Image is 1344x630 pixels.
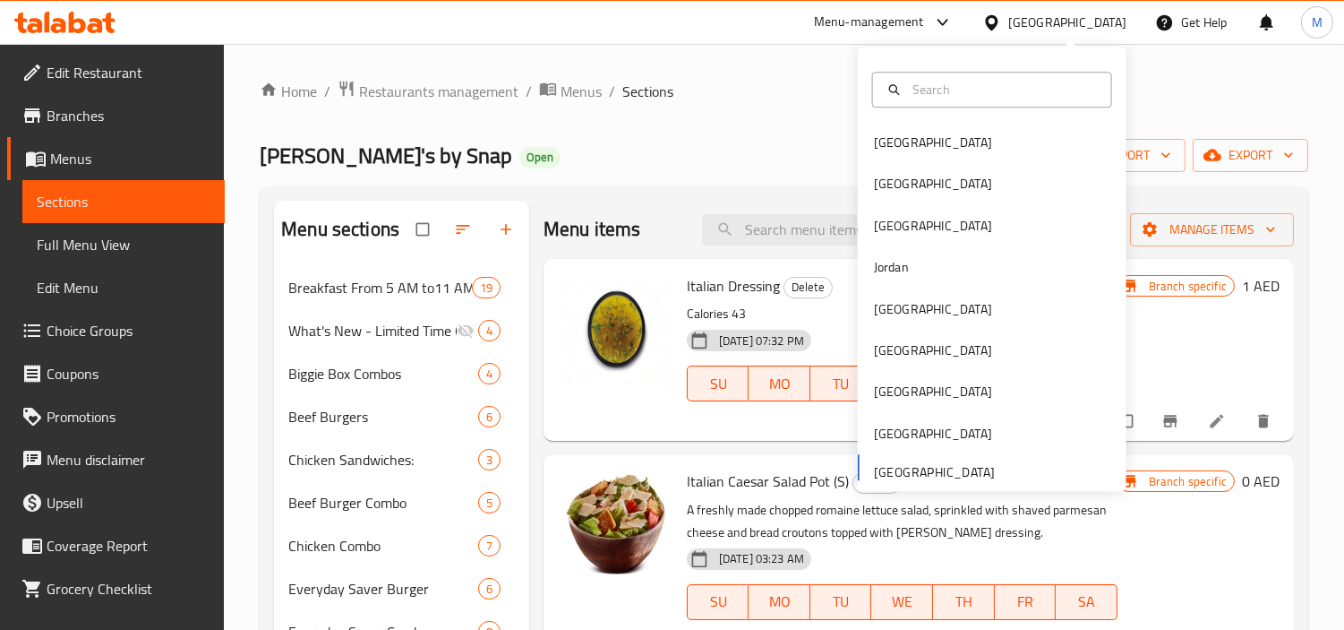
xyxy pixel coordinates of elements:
a: Home [260,81,317,102]
span: [DATE] 03:23 AM [712,550,811,567]
button: Add section [486,210,529,249]
span: What's New - Limited Time Only [288,320,457,341]
span: Menu disclaimer [47,449,210,470]
button: Branch-specific-item [1151,401,1194,441]
img: Italian Caesar Salad Pot (S) [558,469,672,583]
input: Search [905,80,1100,99]
div: [GEOGRAPHIC_DATA] [874,175,992,194]
div: items [478,449,501,470]
h2: Menu items [544,216,641,243]
a: Coupons [7,352,225,395]
input: search [702,214,913,246]
button: MO [749,366,810,401]
button: SU [687,584,749,620]
div: What's New - Limited Time Only4 [274,309,529,352]
button: WE [871,584,933,620]
span: TH [940,589,988,615]
button: SU [687,366,749,401]
span: Beef Burgers [288,406,478,427]
div: [GEOGRAPHIC_DATA] [874,216,992,236]
a: Coverage Report [7,524,225,567]
span: TU [818,371,865,397]
span: TU [818,589,865,615]
h6: 0 AED [1242,469,1280,494]
a: Restaurants management [338,80,518,103]
div: Jordan [874,257,909,277]
button: TU [810,366,872,401]
li: / [324,81,330,102]
button: SA [1056,584,1117,620]
span: Beef Burger Combo [288,492,478,513]
span: Sections [37,191,210,212]
span: Biggie Box Combos [288,363,478,384]
a: Upsell [7,481,225,524]
span: Menus [561,81,602,102]
span: Branches [47,105,210,126]
span: MO [756,589,803,615]
a: Full Menu View [22,223,225,266]
span: export [1207,144,1294,167]
span: Breakfast From 5 AM to11 AM [288,277,471,298]
div: [GEOGRAPHIC_DATA] [874,424,992,444]
span: Restaurants management [359,81,518,102]
a: Choice Groups [7,309,225,352]
button: delete [1244,401,1287,441]
span: WE [878,589,926,615]
span: Delete [853,473,901,494]
span: Manage items [1144,219,1280,241]
p: Calories 43 [687,303,1117,325]
a: Menu disclaimer [7,438,225,481]
p: A freshly made chopped romaine lettuce salad, sprinkled with shaved parmesan cheese and bread cro... [687,499,1117,544]
div: Menu-management [814,12,924,33]
button: TU [810,584,872,620]
a: Edit Restaurant [7,51,225,94]
span: Sort sections [443,210,486,249]
a: Sections [22,180,225,223]
div: [GEOGRAPHIC_DATA] [874,299,992,319]
div: Beef Burger Combo5 [274,481,529,524]
div: Chicken Sandwiches: [288,449,478,470]
li: / [609,81,615,102]
span: Italian Caesar Salad Pot (S) [687,468,849,495]
span: Chicken Combo [288,535,478,557]
span: [PERSON_NAME]'s by Snap [260,135,512,176]
span: Choice Groups [47,320,210,341]
div: Open [519,147,561,168]
img: Italian Dressing [558,273,672,388]
div: items [478,578,501,600]
a: Edit menu item [1208,412,1229,430]
span: 7 [479,538,500,555]
a: Promotions [7,395,225,438]
span: Sections [622,81,673,102]
h2: Menu sections [281,216,399,243]
li: / [526,81,532,102]
span: Select to update [1109,404,1147,438]
span: 4 [479,323,500,340]
span: Coupons [47,363,210,384]
a: Menus [539,80,602,103]
div: Biggie Box Combos4 [274,352,529,395]
div: [GEOGRAPHIC_DATA] [1008,13,1126,32]
span: FR [1002,589,1049,615]
span: 5 [479,495,500,512]
div: Delete [783,277,833,298]
span: 3 [479,452,500,469]
span: SU [695,589,741,615]
span: MO [756,371,803,397]
span: SU [695,371,741,397]
div: Breakfast From 5 AM to11 AM19 [274,266,529,309]
div: [GEOGRAPHIC_DATA] [874,341,992,360]
span: Edit Restaurant [47,62,210,83]
span: Full Menu View [37,234,210,255]
svg: Inactive section [457,322,475,340]
span: Edit Menu [37,277,210,298]
span: Promotions [47,406,210,427]
button: FR [995,584,1057,620]
span: M [1312,13,1323,32]
div: items [478,535,501,557]
span: 19 [473,280,500,297]
div: [GEOGRAPHIC_DATA] [874,133,992,152]
button: import [1071,139,1186,172]
span: import [1085,144,1171,167]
